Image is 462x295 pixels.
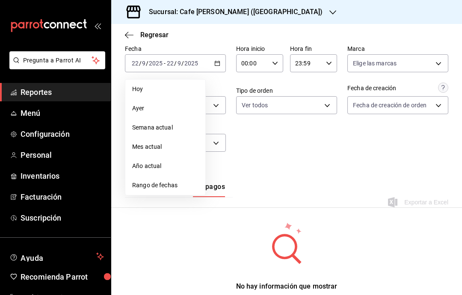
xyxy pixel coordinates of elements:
label: Hora fin [290,46,337,52]
input: ---- [148,60,163,67]
span: / [174,60,177,67]
span: Ayer [132,104,198,113]
span: / [139,60,142,67]
span: Mes actual [132,142,198,151]
span: - [164,60,166,67]
input: -- [177,60,181,67]
span: Semana actual [132,123,198,132]
input: ---- [184,60,198,67]
span: Reportes [21,86,104,98]
button: Regresar [125,31,169,39]
div: Fecha de creación [347,84,396,93]
span: Facturación [21,191,104,203]
a: Pregunta a Parrot AI [6,62,105,71]
span: / [181,60,184,67]
span: / [146,60,148,67]
span: Pregunta a Parrot AI [23,56,92,65]
div: No hay información que mostrar [222,281,351,292]
span: Personal [21,149,104,161]
span: Regresar [140,31,169,39]
span: Hoy [132,85,198,94]
span: Año actual [132,162,198,171]
span: Menú [21,107,104,119]
span: Inventarios [21,170,104,182]
span: Ayuda [21,251,93,262]
button: Pregunta a Parrot AI [9,51,105,69]
input: -- [142,60,146,67]
button: open_drawer_menu [94,22,101,29]
label: Marca [347,46,448,52]
input: -- [131,60,139,67]
span: Rango de fechas [132,181,198,190]
h3: Sucursal: Cafe [PERSON_NAME] ([GEOGRAPHIC_DATA]) [142,7,323,17]
span: Configuración [21,128,104,140]
span: Fecha de creación de orden [353,101,426,109]
label: Hora inicio [236,46,283,52]
span: Elige las marcas [353,59,397,68]
span: Ver todos [242,101,268,109]
input: -- [166,60,174,67]
label: Tipo de orden [236,88,337,94]
button: Ver pagos [192,183,225,197]
span: Recomienda Parrot [21,271,104,283]
span: Suscripción [21,212,104,224]
label: Fecha [125,46,226,52]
